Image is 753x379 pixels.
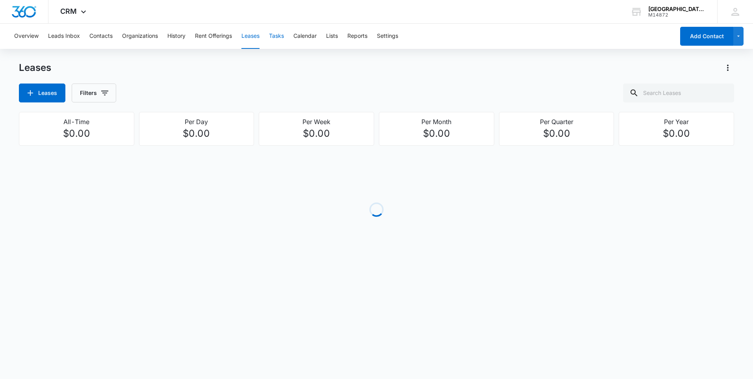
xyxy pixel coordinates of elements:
[122,24,158,49] button: Organizations
[623,84,734,102] input: Search Leases
[721,61,734,74] button: Actions
[264,117,369,126] p: Per Week
[269,24,284,49] button: Tasks
[624,126,729,141] p: $0.00
[24,126,129,141] p: $0.00
[24,117,129,126] p: All-Time
[72,84,116,102] button: Filters
[144,117,249,126] p: Per Day
[504,126,609,141] p: $0.00
[241,24,260,49] button: Leases
[384,117,489,126] p: Per Month
[384,126,489,141] p: $0.00
[14,24,39,49] button: Overview
[264,126,369,141] p: $0.00
[144,126,249,141] p: $0.00
[19,62,51,74] h1: Leases
[326,24,338,49] button: Lists
[680,27,733,46] button: Add Contact
[89,24,113,49] button: Contacts
[504,117,609,126] p: Per Quarter
[19,84,65,102] button: Leases
[347,24,367,49] button: Reports
[60,7,77,15] span: CRM
[648,6,706,12] div: account name
[195,24,232,49] button: Rent Offerings
[624,117,729,126] p: Per Year
[377,24,398,49] button: Settings
[648,12,706,18] div: account id
[48,24,80,49] button: Leads Inbox
[293,24,317,49] button: Calendar
[167,24,185,49] button: History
